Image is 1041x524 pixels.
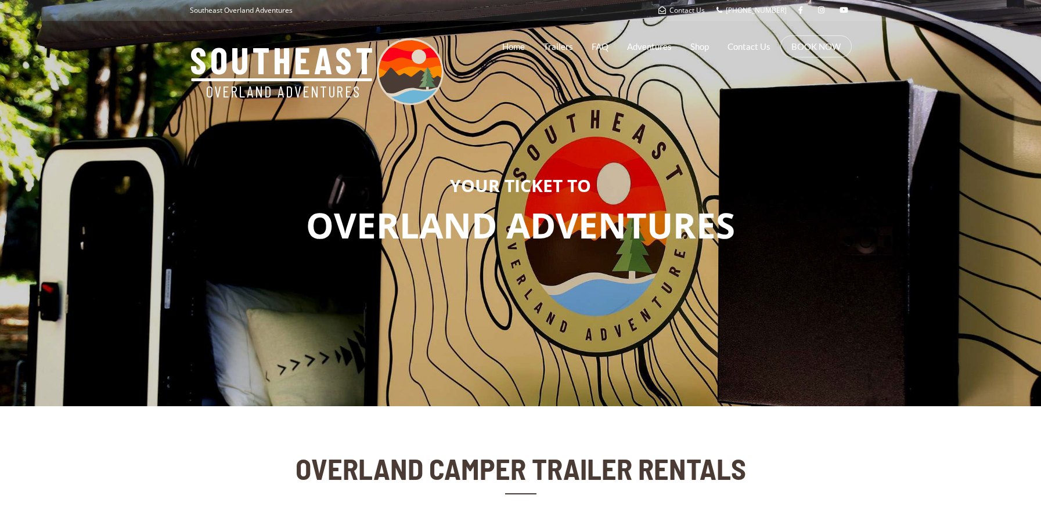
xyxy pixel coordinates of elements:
[190,38,444,105] img: Southeast Overland Adventures
[190,3,293,18] p: Southeast Overland Adventures
[293,453,749,485] h2: OVERLAND CAMPER TRAILER RENTALS
[9,176,1032,195] h3: YOUR TICKET TO
[9,201,1032,251] p: OVERLAND ADVENTURES
[727,32,770,61] a: Contact Us
[716,5,787,15] a: [PHONE_NUMBER]
[726,5,787,15] span: [PHONE_NUMBER]
[543,32,573,61] a: Trailers
[627,32,672,61] a: Adventures
[658,5,705,15] a: Contact Us
[669,5,705,15] span: Contact Us
[592,32,608,61] a: FAQ
[690,32,709,61] a: Shop
[502,32,525,61] a: Home
[791,41,841,52] a: BOOK NOW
